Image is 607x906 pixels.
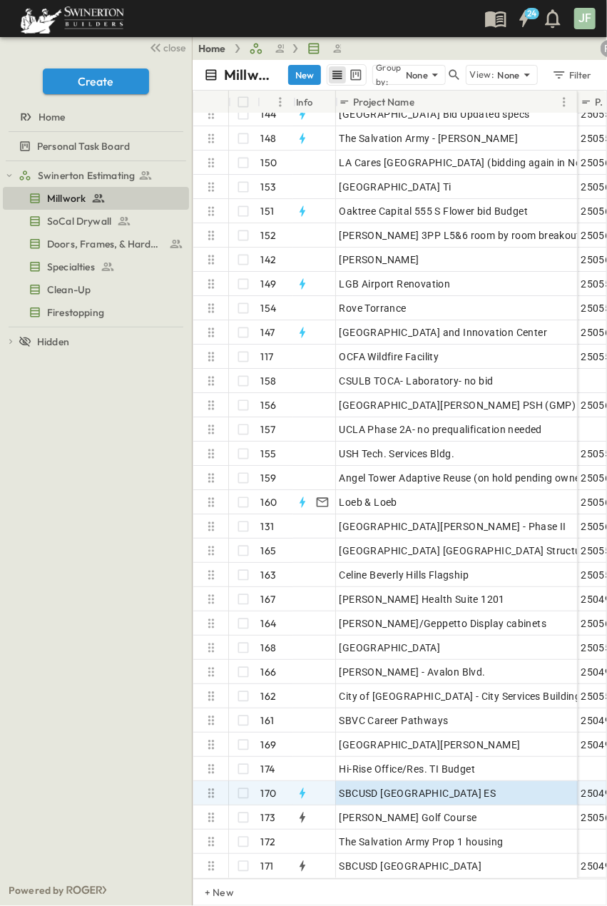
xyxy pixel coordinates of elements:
p: 165 [261,544,277,558]
span: OCFA Wildfire Facility [340,350,439,364]
span: SBCUSD [GEOGRAPHIC_DATA] [340,859,482,873]
button: row view [329,66,346,83]
a: Swinerton Estimating [19,166,186,185]
p: 160 [261,495,277,509]
p: 161 [261,713,275,728]
p: 174 [261,762,275,776]
p: 158 [261,374,277,388]
img: 6c363589ada0b36f064d841b69d3a419a338230e66bb0a533688fa5cc3e9e735.png [17,4,127,34]
span: close [164,41,186,55]
span: SoCal Drywall [47,214,111,228]
span: Doors, Frames, & Hardware [47,237,163,251]
p: View: [469,67,494,83]
a: Specialties [3,257,186,277]
span: [PERSON_NAME]/Geppetto Display cabinets [340,616,547,631]
p: 173 [261,810,276,825]
span: LGB Airport Renovation [340,277,451,291]
a: Home [3,107,186,127]
nav: breadcrumbs [198,41,350,56]
span: Oaktree Capital 555 S Flower bid Budget [340,204,529,218]
a: Home [198,41,226,56]
span: Personal Task Board [37,139,130,153]
button: JF [573,6,597,31]
p: 142 [261,253,277,267]
span: CSULB TOCA- Laboratory- no bid [340,374,494,388]
div: Clean-Uptest [3,278,189,301]
button: close [143,37,189,57]
p: None [497,68,520,82]
span: [GEOGRAPHIC_DATA][PERSON_NAME] - Phase II [340,519,566,534]
div: Firestoppingtest [3,301,189,324]
p: P-Code [595,95,603,109]
span: City of [GEOGRAPHIC_DATA] - City Services Building [340,689,581,703]
div: Info [293,91,336,113]
a: Doors, Frames, & Hardware [3,234,186,254]
span: Hi-Rise Office/Res. TI Budget [340,762,476,776]
button: Filter [546,65,596,85]
span: [PERSON_NAME] [340,253,419,267]
span: [PERSON_NAME] Golf Course [340,810,477,825]
div: SoCal Drywalltest [3,210,189,233]
span: Rove Torrance [340,301,407,315]
button: Menu [556,93,573,111]
span: Angel Tower Adaptive Reuse (on hold pending owner) [340,471,588,485]
a: Personal Task Board [3,136,186,156]
button: Sort [417,94,433,110]
p: 155 [261,447,277,461]
button: Menu [272,93,289,111]
p: 154 [261,301,277,315]
h6: 24 [527,8,537,19]
span: [GEOGRAPHIC_DATA] Ti [340,180,452,194]
p: 153 [261,180,277,194]
p: 147 [261,325,275,340]
button: Sort [263,94,279,110]
a: SoCal Drywall [3,211,186,231]
p: Project Name [353,95,414,109]
div: Specialtiestest [3,255,189,278]
p: 164 [261,616,277,631]
span: Clean-Up [47,283,91,297]
span: Swinerton Estimating [38,168,135,183]
div: # [257,91,293,113]
p: 163 [261,568,277,582]
span: [GEOGRAPHIC_DATA] Bid Updated specs [340,107,530,121]
p: 131 [261,519,275,534]
span: [GEOGRAPHIC_DATA] and Innovation Center [340,325,548,340]
div: Personal Task Boardtest [3,135,189,158]
span: Specialties [47,260,95,274]
span: USH Tech. Services Bldg. [340,447,455,461]
a: Clean-Up [3,280,186,300]
span: SBCUSD [GEOGRAPHIC_DATA] ES [340,786,496,800]
p: 117 [261,350,274,364]
p: 162 [261,689,277,703]
span: [GEOGRAPHIC_DATA][PERSON_NAME] [340,738,521,752]
button: New [288,65,321,85]
span: Loeb & Loeb [340,495,397,509]
span: [GEOGRAPHIC_DATA] [340,641,441,655]
span: [GEOGRAPHIC_DATA] [GEOGRAPHIC_DATA] Structure [340,544,591,558]
p: 170 [261,786,277,800]
span: [PERSON_NAME] - Avalon Blvd. [340,665,486,679]
p: 159 [261,471,277,485]
a: Millwork [307,41,342,56]
p: 157 [261,422,276,437]
p: 149 [261,277,277,291]
p: Group by: [376,61,403,89]
p: None [406,68,429,82]
span: The Salvation Army - [PERSON_NAME] [340,131,519,146]
span: SBVC Career Pathways [340,713,449,728]
span: Home [39,110,66,124]
button: Create [43,68,149,94]
span: UCLA Phase 2A- no prequalification needed [340,422,542,437]
p: 167 [261,592,276,606]
span: Hidden [37,335,69,349]
div: Swinerton Estimatingtest [3,164,189,187]
button: kanban view [347,66,364,83]
p: 166 [261,665,277,679]
div: Millworktest [3,187,189,210]
a: Millwork [3,188,186,208]
p: Millwork [224,65,271,85]
a: Swinerton Estimating [249,41,284,56]
div: table view [327,64,367,86]
p: 152 [261,228,277,243]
